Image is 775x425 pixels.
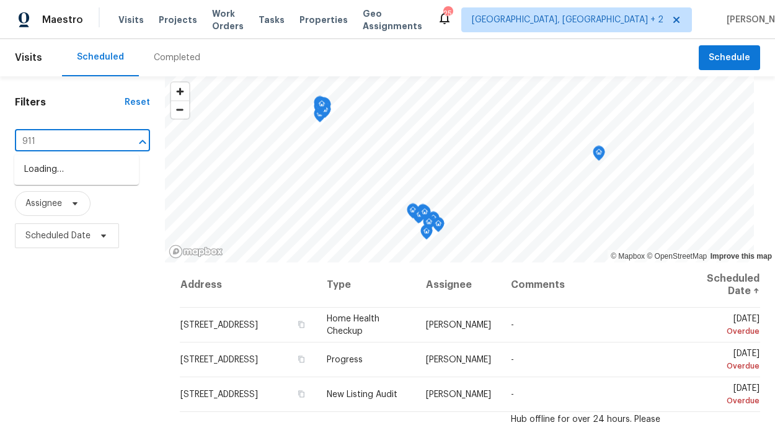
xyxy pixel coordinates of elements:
[314,100,326,119] div: Map marker
[25,230,91,242] span: Scheduled Date
[134,133,151,151] button: Close
[709,50,750,66] span: Schedule
[169,244,223,259] a: Mapbox homepage
[15,132,115,151] input: Search for an address...
[327,390,397,399] span: New Listing Audit
[180,262,317,308] th: Address
[511,390,514,399] span: -
[684,349,759,372] span: [DATE]
[684,395,759,407] div: Overdue
[327,315,379,336] span: Home Health Checkup
[327,356,363,364] span: Progress
[407,204,419,223] div: Map marker
[316,97,328,117] div: Map marker
[299,14,348,26] span: Properties
[159,14,197,26] span: Projects
[363,7,422,32] span: Geo Assignments
[711,252,772,261] a: Improve this map
[416,262,501,308] th: Assignee
[259,16,285,24] span: Tasks
[42,14,83,26] span: Maestro
[417,204,429,223] div: Map marker
[319,103,331,122] div: Map marker
[14,154,139,185] div: Loading…
[684,325,759,338] div: Overdue
[427,212,440,231] div: Map marker
[165,76,754,262] canvas: Map
[171,101,189,119] button: Zoom out
[511,321,514,329] span: -
[296,354,307,365] button: Copy Address
[675,262,760,308] th: Scheduled Date ↑
[180,390,258,399] span: [STREET_ADDRESS]
[611,252,645,261] a: Mapbox
[443,7,452,20] div: 25
[118,14,144,26] span: Visits
[296,388,307,400] button: Copy Address
[125,96,150,109] div: Reset
[684,360,759,372] div: Overdue
[15,44,42,71] span: Visits
[171,83,189,101] button: Zoom in
[314,96,326,115] div: Map marker
[418,205,431,225] div: Map marker
[432,217,445,236] div: Map marker
[318,97,330,117] div: Map marker
[420,225,433,244] div: Map marker
[426,390,491,399] span: [PERSON_NAME]
[317,262,415,308] th: Type
[15,96,125,109] h1: Filters
[647,252,707,261] a: OpenStreetMap
[472,14,663,26] span: [GEOGRAPHIC_DATA], [GEOGRAPHIC_DATA] + 2
[77,51,124,63] div: Scheduled
[501,262,675,308] th: Comments
[180,356,258,364] span: [STREET_ADDRESS]
[426,321,491,329] span: [PERSON_NAME]
[684,384,759,407] span: [DATE]
[319,98,331,117] div: Map marker
[426,356,491,364] span: [PERSON_NAME]
[414,208,426,227] div: Map marker
[180,321,258,329] span: [STREET_ADDRESS]
[699,45,760,71] button: Schedule
[171,101,189,119] span: Zoom out
[423,215,435,235] div: Map marker
[684,315,759,338] span: [DATE]
[25,197,62,210] span: Assignee
[154,51,200,64] div: Completed
[212,7,244,32] span: Work Orders
[511,356,514,364] span: -
[296,319,307,330] button: Copy Address
[593,146,605,165] div: Map marker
